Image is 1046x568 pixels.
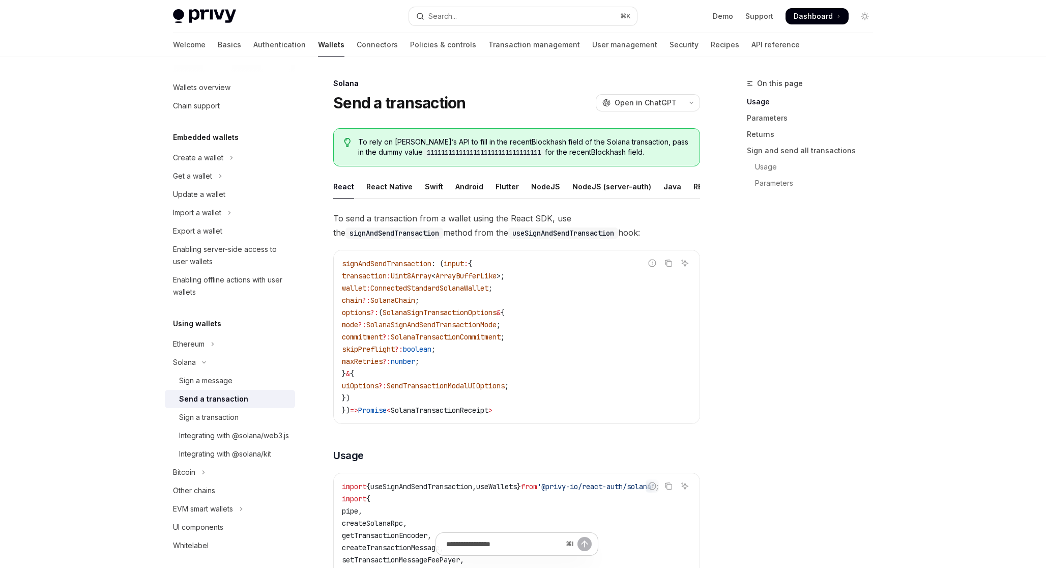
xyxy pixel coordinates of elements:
[391,271,431,280] span: Uint8Array
[342,519,403,528] span: createSolanaRpc
[387,271,391,280] span: :
[358,406,387,415] span: Promise
[670,33,699,57] a: Security
[179,393,248,405] div: Send a transaction
[476,482,517,491] span: useWallets
[431,345,435,354] span: ;
[366,175,413,198] div: React Native
[173,539,209,552] div: Whitelabel
[333,448,364,463] span: Usage
[344,138,351,147] svg: Tip
[173,207,221,219] div: Import a wallet
[173,225,222,237] div: Export a wallet
[646,257,659,270] button: Report incorrect code
[383,308,497,317] span: SolanaSignTransactionOptions
[497,308,501,317] span: &
[496,175,519,198] div: Flutter
[425,175,443,198] div: Swift
[423,148,545,158] code: 11111111111111111111111111111111
[409,7,637,25] button: Open search
[596,94,683,111] button: Open in ChatGPT
[592,33,657,57] a: User management
[620,12,631,20] span: ⌘ K
[173,100,220,112] div: Chain support
[428,10,457,22] div: Search...
[173,503,233,515] div: EVM smart wallets
[165,185,295,204] a: Update a wallet
[366,494,370,503] span: {
[410,33,476,57] a: Policies & controls
[342,393,350,403] span: })
[501,308,505,317] span: {
[165,167,295,185] button: Toggle Get a wallet section
[179,411,239,423] div: Sign a transaction
[165,463,295,481] button: Toggle Bitcoin section
[342,381,379,390] span: uiOptions
[488,33,580,57] a: Transaction management
[678,479,691,493] button: Ask AI
[521,482,537,491] span: from
[501,332,505,342] span: ;
[446,533,562,555] input: Ask a question...
[370,308,379,317] span: ?:
[173,274,289,298] div: Enabling offline actions with user wallets
[342,506,358,516] span: pipe
[747,94,881,110] a: Usage
[662,257,675,270] button: Copy the contents from the code block
[342,357,383,366] span: maxRetries
[391,357,415,366] span: number
[444,259,464,268] span: input
[747,175,881,191] a: Parameters
[218,33,241,57] a: Basics
[165,222,295,240] a: Export a wallet
[747,110,881,126] a: Parameters
[745,11,773,21] a: Support
[794,11,833,21] span: Dashboard
[358,320,366,329] span: ?:
[179,448,271,460] div: Integrating with @solana/kit
[383,332,391,342] span: ?:
[488,283,492,293] span: ;
[383,357,391,366] span: ?:
[663,175,681,198] div: Java
[358,506,362,516] span: ,
[173,466,195,478] div: Bitcoin
[387,406,391,415] span: <
[165,149,295,167] button: Toggle Create a wallet section
[472,482,476,491] span: ,
[395,345,403,354] span: ?:
[678,257,691,270] button: Ask AI
[577,537,592,551] button: Send message
[357,33,398,57] a: Connectors
[165,518,295,536] a: UI components
[342,494,366,503] span: import
[662,479,675,493] button: Copy the contents from the code block
[346,369,350,378] span: &
[342,308,370,317] span: options
[497,320,501,329] span: ;
[342,259,431,268] span: signAndSendTransaction
[350,406,358,415] span: =>
[318,33,344,57] a: Wallets
[757,77,803,90] span: On this page
[366,283,370,293] span: :
[342,345,395,354] span: skipPreflight
[517,482,521,491] span: }
[345,228,443,239] code: signAndSendTransaction
[342,406,350,415] span: })
[165,97,295,115] a: Chain support
[387,381,505,390] span: SendTransactionModalUIOptions
[173,131,239,144] h5: Embedded wallets
[537,482,655,491] span: '@privy-io/react-auth/solana'
[165,78,295,97] a: Wallets overview
[497,271,505,280] span: >;
[333,78,700,89] div: Solana
[370,482,472,491] span: useSignAndSendTransaction
[165,481,295,500] a: Other chains
[358,137,689,158] span: To rely on [PERSON_NAME]’s API to fill in the recentBlockhash field of the Solana transaction, pa...
[165,390,295,408] a: Send a transaction
[488,406,492,415] span: >
[786,8,849,24] a: Dashboard
[173,170,212,182] div: Get a wallet
[342,283,366,293] span: wallet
